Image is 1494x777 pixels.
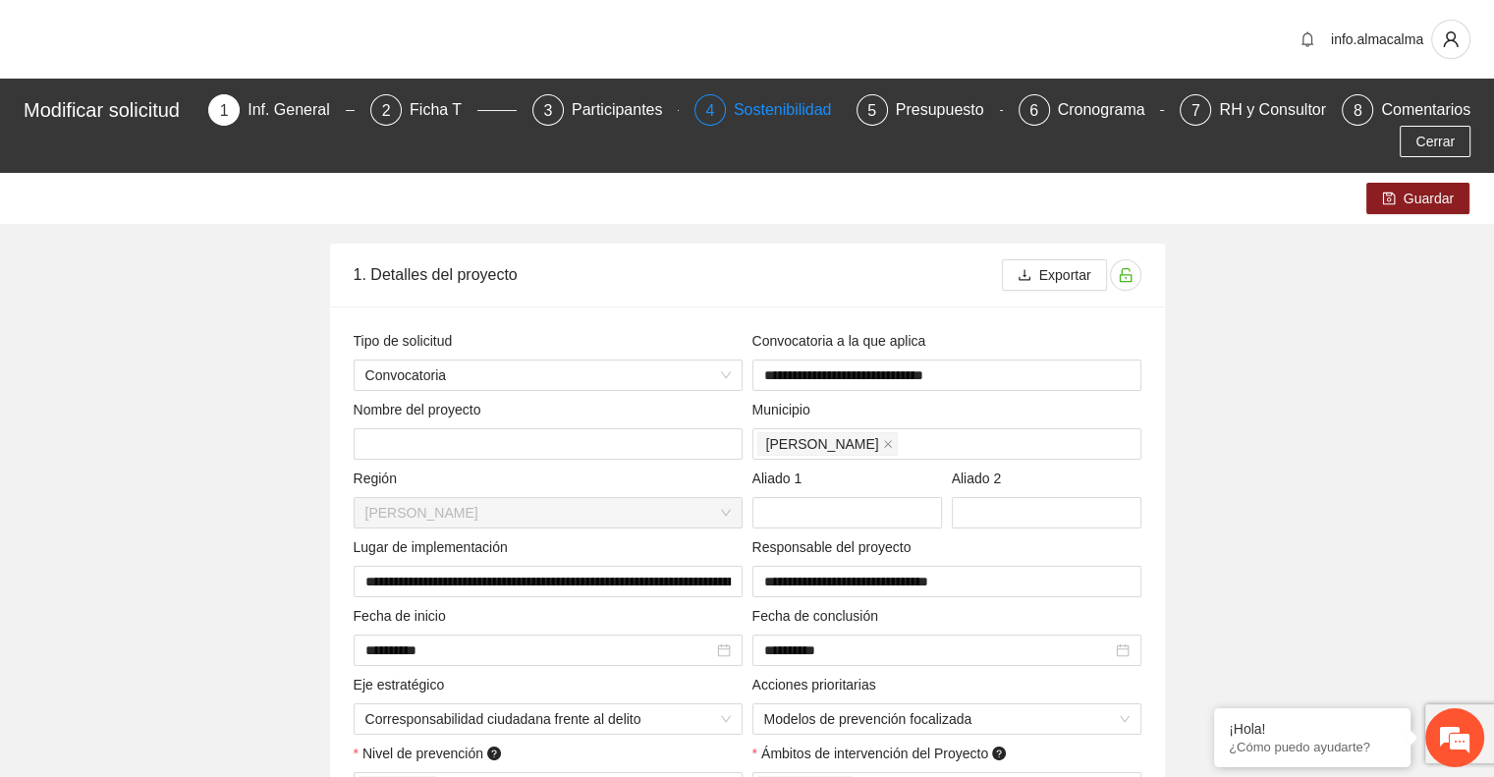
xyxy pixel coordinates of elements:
[10,536,374,605] textarea: Escriba su mensaje y pulse “Intro”
[487,747,501,760] span: question-circle
[1354,102,1362,119] span: 8
[24,94,196,126] div: Modificar solicitud
[543,102,552,119] span: 3
[410,94,477,126] div: Ficha T
[1018,268,1031,284] span: download
[1415,131,1455,152] span: Cerrar
[322,10,369,57] div: Minimizar ventana de chat en vivo
[761,743,1010,764] span: Ámbitos de intervención del Proyecto
[1191,102,1200,119] span: 7
[365,361,731,390] span: Convocatoria
[1229,740,1396,754] p: ¿Cómo puedo ayudarte?
[766,433,879,455] span: [PERSON_NAME]
[1292,24,1323,55] button: bell
[114,262,271,461] span: Estamos en línea.
[1331,31,1423,47] span: info.almacalma
[354,536,516,558] span: Lugar de implementación
[370,94,517,126] div: 2Ficha T
[752,674,884,695] span: Acciones prioritarias
[1229,721,1396,737] div: ¡Hola!
[752,330,933,352] span: Convocatoria a la que aplica
[1058,94,1161,126] div: Cronograma
[1293,31,1322,47] span: bell
[734,94,848,126] div: Sostenibilidad
[354,468,405,489] span: Región
[1029,102,1038,119] span: 6
[896,94,1000,126] div: Presupuesto
[354,247,1002,303] div: 1. Detalles del proyecto
[1342,94,1470,126] div: 8Comentarios
[532,94,679,126] div: 3Participantes
[752,536,919,558] span: Responsable del proyecto
[752,399,818,420] span: Municipio
[752,468,809,489] span: Aliado 1
[220,102,229,119] span: 1
[867,102,876,119] span: 5
[1219,94,1357,126] div: RH y Consultores
[1111,267,1140,283] span: unlock
[694,94,841,126] div: 4Sostenibilidad
[764,704,1130,734] span: Modelos de prevención focalizada
[1404,188,1454,209] span: Guardar
[1431,20,1470,59] button: user
[248,94,346,126] div: Inf. General
[883,439,893,449] span: close
[1382,192,1396,207] span: save
[365,704,731,734] span: Corresponsabilidad ciudadana frente al delito
[102,100,330,126] div: Chatee con nosotros ahora
[354,330,460,352] span: Tipo de solicitud
[362,743,505,764] span: Nivel de prevención
[705,102,714,119] span: 4
[365,498,731,527] span: Cuauhtémoc
[572,94,679,126] div: Participantes
[1039,264,1091,286] span: Exportar
[1110,259,1141,291] button: unlock
[354,605,454,627] span: Fecha de inicio
[382,102,391,119] span: 2
[752,605,886,627] span: Fecha de conclusión
[1381,94,1470,126] div: Comentarios
[857,94,1003,126] div: 5Presupuesto
[1002,259,1107,291] button: downloadExportar
[354,674,452,695] span: Eje estratégico
[1019,94,1165,126] div: 6Cronograma
[208,94,355,126] div: 1Inf. General
[1432,30,1469,48] span: user
[1400,126,1470,157] button: Cerrar
[1180,94,1326,126] div: 7RH y Consultores
[1366,183,1469,214] button: saveGuardar
[992,747,1006,760] span: question-circle
[354,399,489,420] span: Nombre del proyecto
[757,432,898,456] span: Cuauhtémoc
[952,468,1009,489] span: Aliado 2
